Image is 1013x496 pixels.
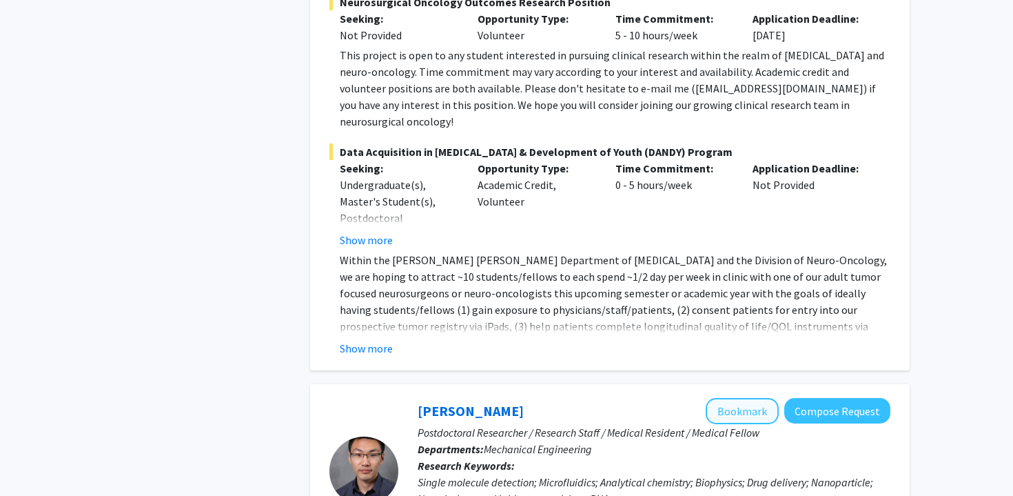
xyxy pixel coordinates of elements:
[10,434,59,486] iframe: Chat
[478,10,595,27] p: Opportunity Type:
[418,424,890,441] p: Postdoctoral Researcher / Research Staff / Medical Resident / Medical Fellow
[418,402,524,419] a: [PERSON_NAME]
[706,398,779,424] button: Add Sixuan Li to Bookmarks
[340,47,890,130] div: This project is open to any student interested in pursuing clinical research within the realm of ...
[478,160,595,177] p: Opportunity Type:
[340,177,457,292] div: Undergraduate(s), Master's Student(s), Postdoctoral Researcher(s) / Research Staff, Medical Resid...
[605,160,743,248] div: 0 - 5 hours/week
[467,160,605,248] div: Academic Credit, Volunteer
[340,160,457,177] p: Seeking:
[340,27,457,43] div: Not Provided
[340,340,393,357] button: Show more
[615,10,733,27] p: Time Commitment:
[753,10,870,27] p: Application Deadline:
[340,252,890,368] p: Within the [PERSON_NAME] [PERSON_NAME] Department of [MEDICAL_DATA] and the Division of Neuro-Onc...
[418,442,484,456] b: Departments:
[418,459,515,473] b: Research Keywords:
[605,10,743,43] div: 5 - 10 hours/week
[784,398,890,424] button: Compose Request to Sixuan Li
[340,10,457,27] p: Seeking:
[742,160,880,248] div: Not Provided
[340,232,393,248] button: Show more
[753,160,870,177] p: Application Deadline:
[615,160,733,177] p: Time Commitment:
[484,442,592,456] span: Mechanical Engineering
[742,10,880,43] div: [DATE]
[467,10,605,43] div: Volunteer
[329,143,890,160] span: Data Acquisition in [MEDICAL_DATA] & Development of Youth (DANDY) Program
